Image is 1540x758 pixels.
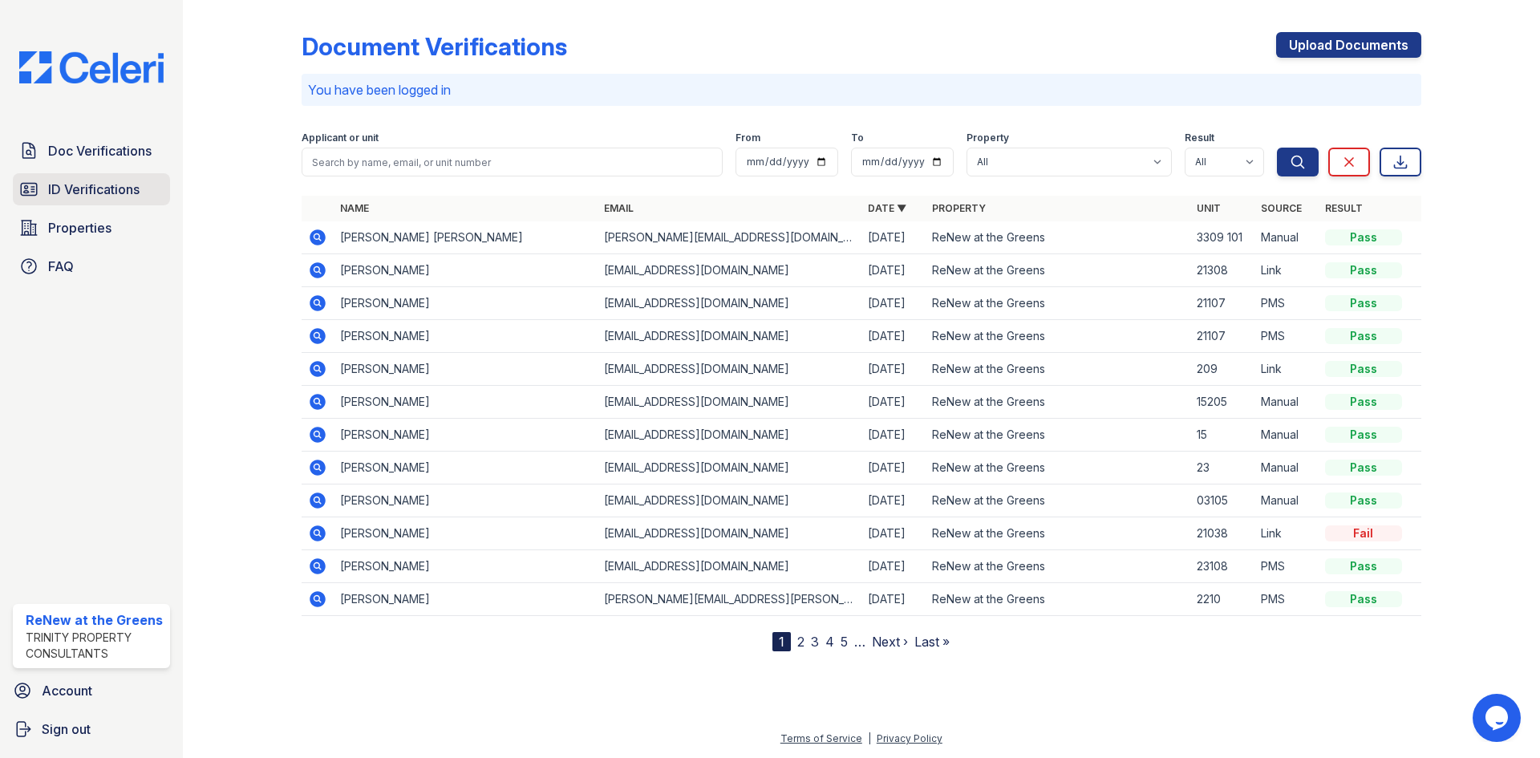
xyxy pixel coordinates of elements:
td: [PERSON_NAME] [334,550,598,583]
div: Pass [1325,427,1402,443]
span: Account [42,681,92,700]
a: 4 [825,634,834,650]
div: Pass [1325,328,1402,344]
a: Email [604,202,634,214]
td: ReNew at the Greens [926,583,1189,616]
div: Trinity Property Consultants [26,630,164,662]
td: [PERSON_NAME] [334,386,598,419]
a: Privacy Policy [877,732,942,744]
div: Pass [1325,361,1402,377]
td: [PERSON_NAME] [334,583,598,616]
td: ReNew at the Greens [926,517,1189,550]
td: [PERSON_NAME][EMAIL_ADDRESS][PERSON_NAME][DOMAIN_NAME] [598,583,861,616]
td: 23108 [1190,550,1254,583]
td: Manual [1254,452,1319,484]
td: [DATE] [861,353,926,386]
td: [DATE] [861,386,926,419]
a: ID Verifications [13,173,170,205]
td: [DATE] [861,254,926,287]
td: 21107 [1190,287,1254,320]
a: Terms of Service [780,732,862,744]
td: PMS [1254,287,1319,320]
td: 3309 101 [1190,221,1254,254]
input: Search by name, email, or unit number [302,148,723,176]
td: PMS [1254,583,1319,616]
td: ReNew at the Greens [926,221,1189,254]
td: [DATE] [861,550,926,583]
div: Pass [1325,591,1402,607]
td: ReNew at the Greens [926,452,1189,484]
td: [PERSON_NAME] [PERSON_NAME] [334,221,598,254]
a: Next › [872,634,908,650]
td: [EMAIL_ADDRESS][DOMAIN_NAME] [598,353,861,386]
td: ReNew at the Greens [926,353,1189,386]
label: Property [967,132,1009,144]
td: ReNew at the Greens [926,419,1189,452]
div: Fail [1325,525,1402,541]
td: 21038 [1190,517,1254,550]
td: [EMAIL_ADDRESS][DOMAIN_NAME] [598,320,861,353]
div: Pass [1325,394,1402,410]
a: Last » [914,634,950,650]
td: 15205 [1190,386,1254,419]
td: [EMAIL_ADDRESS][DOMAIN_NAME] [598,419,861,452]
td: [EMAIL_ADDRESS][DOMAIN_NAME] [598,386,861,419]
td: 23 [1190,452,1254,484]
td: 15 [1190,419,1254,452]
label: Applicant or unit [302,132,379,144]
td: Link [1254,517,1319,550]
td: ReNew at the Greens [926,287,1189,320]
div: Pass [1325,460,1402,476]
td: [PERSON_NAME] [334,419,598,452]
td: [EMAIL_ADDRESS][DOMAIN_NAME] [598,254,861,287]
td: [EMAIL_ADDRESS][DOMAIN_NAME] [598,517,861,550]
a: Properties [13,212,170,244]
td: ReNew at the Greens [926,484,1189,517]
td: ReNew at the Greens [926,320,1189,353]
td: ReNew at the Greens [926,550,1189,583]
div: Document Verifications [302,32,567,61]
span: FAQ [48,257,74,276]
td: PMS [1254,550,1319,583]
td: Link [1254,254,1319,287]
td: [PERSON_NAME] [334,320,598,353]
a: 2 [797,634,804,650]
td: Manual [1254,221,1319,254]
td: 209 [1190,353,1254,386]
td: ReNew at the Greens [926,254,1189,287]
td: 21107 [1190,320,1254,353]
img: CE_Logo_Blue-a8612792a0a2168367f1c8372b55b34899dd931a85d93a1a3d3e32e68fde9ad4.png [6,51,176,83]
td: [DATE] [861,320,926,353]
td: [EMAIL_ADDRESS][DOMAIN_NAME] [598,287,861,320]
td: [EMAIL_ADDRESS][DOMAIN_NAME] [598,484,861,517]
label: From [736,132,760,144]
div: 1 [772,632,791,651]
td: [PERSON_NAME] [334,287,598,320]
a: Date ▼ [868,202,906,214]
a: Property [932,202,986,214]
span: … [854,632,865,651]
td: Manual [1254,386,1319,419]
td: 2210 [1190,583,1254,616]
a: Doc Verifications [13,135,170,167]
td: [PERSON_NAME] [334,254,598,287]
td: Link [1254,353,1319,386]
td: [PERSON_NAME] [334,353,598,386]
a: 5 [841,634,848,650]
td: 21308 [1190,254,1254,287]
td: [DATE] [861,452,926,484]
p: You have been logged in [308,80,1415,99]
td: [DATE] [861,484,926,517]
td: [PERSON_NAME] [334,452,598,484]
span: Properties [48,218,111,237]
span: ID Verifications [48,180,140,199]
div: Pass [1325,229,1402,245]
a: Source [1261,202,1302,214]
a: Account [6,675,176,707]
span: Doc Verifications [48,141,152,160]
td: [PERSON_NAME] [334,484,598,517]
td: [PERSON_NAME][EMAIL_ADDRESS][DOMAIN_NAME] [598,221,861,254]
td: Manual [1254,484,1319,517]
td: [DATE] [861,419,926,452]
a: 3 [811,634,819,650]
